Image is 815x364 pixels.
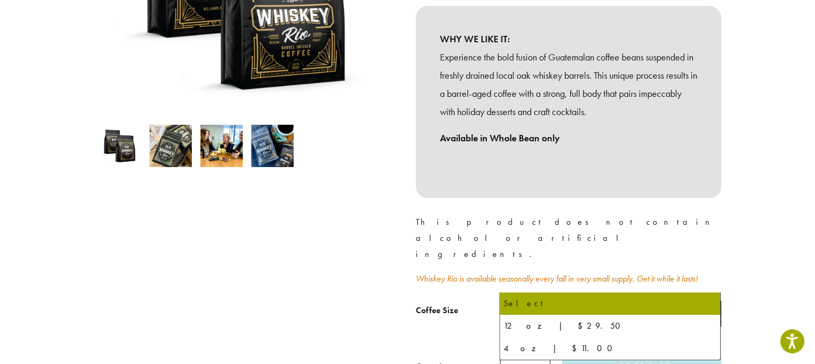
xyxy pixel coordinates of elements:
[503,318,717,334] div: 12 oz | $29.50
[440,30,697,48] b: WHY WE LIKE IT:
[251,125,294,167] img: Whiskey Rio - Image 4
[440,48,697,120] p: Experience the bold fusion of Guatemalan coffee beans suspended in freshly drained local oak whis...
[416,303,500,318] label: Coffee Size
[500,292,720,315] li: Select
[416,214,721,262] p: This product does not contain alcohol or artificial ingredients.
[440,132,560,144] strong: Available in Whole Bean only
[416,273,698,284] a: Whiskey Rio is available seasonally every fall in very small supply. Get it while it lasts!
[200,125,243,167] img: Whiskey Rio - Image 3
[503,340,717,357] div: 4 oz | $11.00
[149,125,192,167] img: Whiskey Rio - Image 2
[99,125,141,167] img: Whiskey Rio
